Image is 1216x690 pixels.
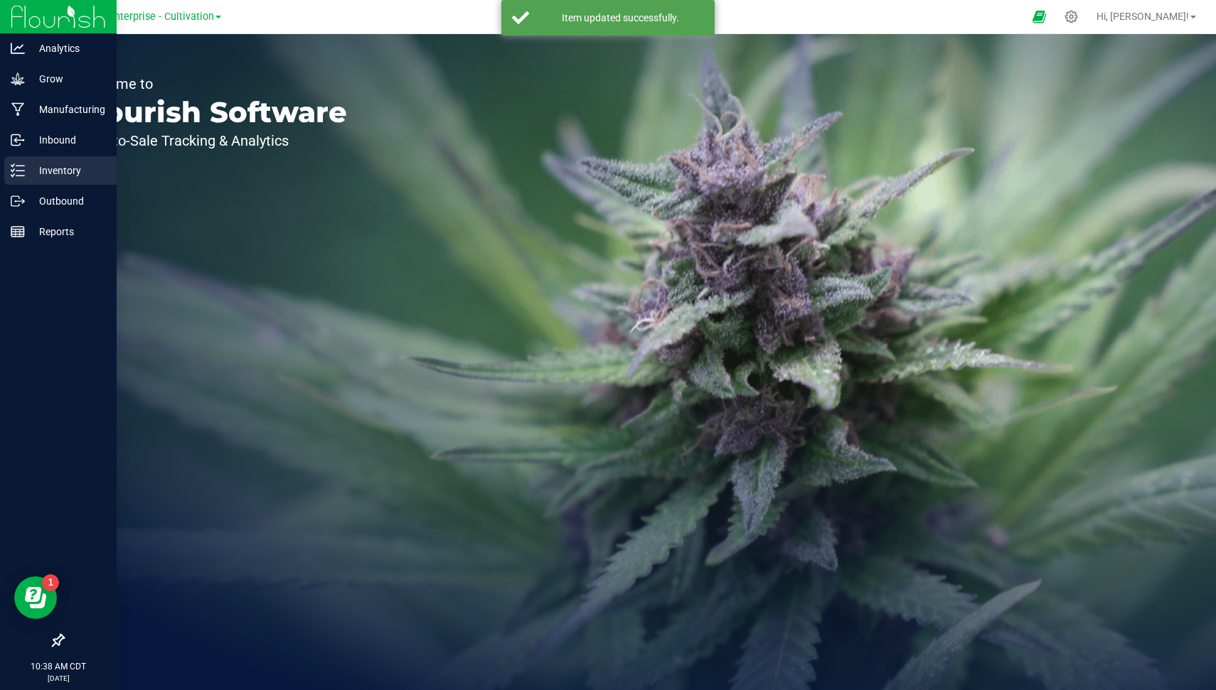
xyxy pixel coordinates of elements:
[1023,3,1055,31] span: Open Ecommerce Menu
[25,101,110,118] p: Manufacturing
[77,77,347,91] p: Welcome to
[14,576,57,619] iframe: Resource center
[1097,11,1189,22] span: Hi, [PERSON_NAME]!
[25,162,110,179] p: Inventory
[11,133,25,147] inline-svg: Inbound
[25,70,110,87] p: Grow
[11,72,25,86] inline-svg: Grow
[70,11,214,23] span: Vertical Enterprise - Cultivation
[1062,10,1080,23] div: Manage settings
[77,98,347,126] p: Flourish Software
[25,193,110,210] p: Outbound
[6,660,110,673] p: 10:38 AM CDT
[42,574,59,591] iframe: Resource center unread badge
[11,194,25,208] inline-svg: Outbound
[11,225,25,239] inline-svg: Reports
[11,102,25,117] inline-svg: Manufacturing
[11,41,25,55] inline-svg: Analytics
[6,673,110,684] p: [DATE]
[25,40,110,57] p: Analytics
[11,163,25,178] inline-svg: Inventory
[77,134,347,148] p: Seed-to-Sale Tracking & Analytics
[537,11,704,25] div: Item updated successfully.
[25,131,110,149] p: Inbound
[25,223,110,240] p: Reports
